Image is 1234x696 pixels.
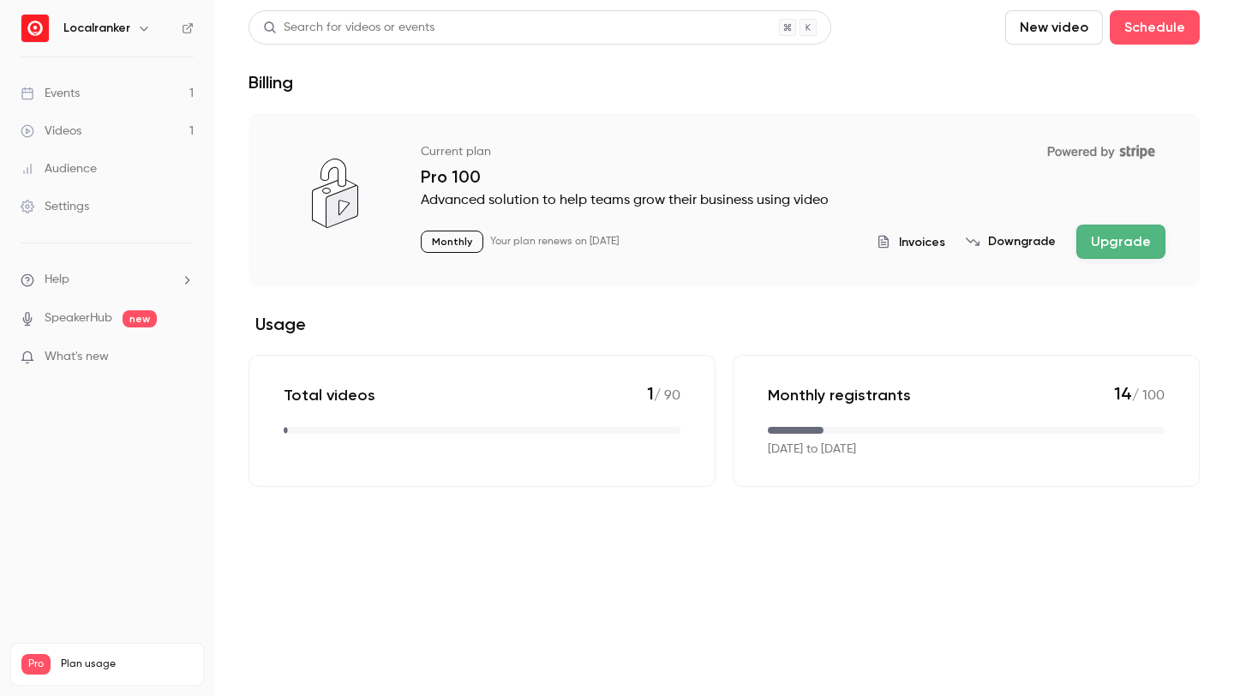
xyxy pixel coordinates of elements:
span: Help [45,271,69,289]
span: new [123,310,157,327]
div: Search for videos or events [263,19,434,37]
div: Audience [21,160,97,177]
button: Schedule [1110,10,1200,45]
span: 1 [647,383,654,404]
button: New video [1005,10,1103,45]
p: / 100 [1114,383,1165,406]
p: Pro 100 [421,166,1165,187]
a: SpeakerHub [45,309,112,327]
button: Downgrade [966,233,1056,250]
p: Your plan renews on [DATE] [490,235,619,249]
div: Videos [21,123,81,140]
span: Invoices [899,233,945,251]
p: [DATE] to [DATE] [768,441,856,459]
p: Monthly registrants [768,385,911,405]
p: / 90 [647,383,680,406]
span: What's new [45,348,109,366]
h1: Billing [249,72,293,93]
li: help-dropdown-opener [21,271,194,289]
p: Current plan [421,143,491,160]
h2: Usage [249,314,1200,334]
span: 14 [1114,383,1132,404]
h6: Localranker [63,20,130,37]
button: Invoices [877,233,945,251]
img: Localranker [21,15,49,42]
button: Upgrade [1076,225,1165,259]
p: Total videos [284,385,375,405]
section: billing [249,113,1200,487]
p: Advanced solution to help teams grow their business using video [421,190,1165,211]
div: Events [21,85,80,102]
span: Plan usage [61,657,193,671]
span: Pro [21,654,51,675]
p: Monthly [421,231,483,253]
div: Settings [21,198,89,215]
